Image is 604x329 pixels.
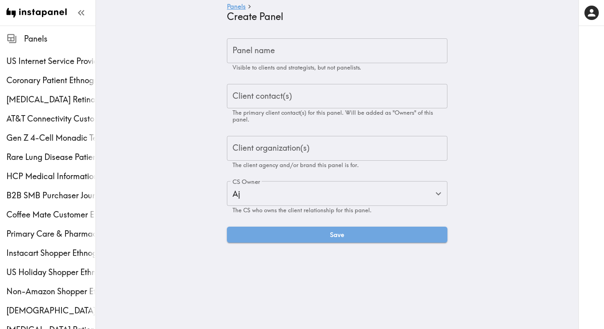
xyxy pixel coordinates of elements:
[6,247,95,259] span: Instacart Shopper Ethnography
[232,64,361,71] span: Visible to clients and strategists, but not panelists.
[6,228,95,239] span: Primary Care & Pharmacy Service Customer Ethnography
[432,187,445,200] button: Open
[6,305,95,316] span: [DEMOGRAPHIC_DATA] [MEDICAL_DATA] Screening Ethnography
[6,132,95,144] span: Gen Z 4-Cell Monadic Testing
[6,56,95,67] span: US Internet Service Provider Perceptions Ethnography
[232,162,359,169] span: The client agency and/or brand this panel is for.
[6,171,95,182] span: HCP Medical Information Study
[6,113,95,124] span: AT&T Connectivity Customer Ethnography
[6,286,95,297] span: Non-Amazon Shopper Ethnography
[227,11,441,22] h4: Create Panel
[232,177,260,186] label: CS Owner
[232,109,433,123] span: The primary client contact(s) for this panel. Will be added as "Owners" of this panel.
[6,94,95,105] div: Macular Telangiectasia Retina specialist Study
[6,267,95,278] span: US Holiday Shopper Ethnography
[6,209,95,220] span: Coffee Mate Customer Ethnography
[6,94,95,105] span: [MEDICAL_DATA] Retina specialist Study
[6,305,95,316] div: Male Prostate Cancer Screening Ethnography
[227,3,246,11] a: Panels
[232,207,372,214] span: The CS who owns the client relationship for this panel.
[24,33,95,44] span: Panels
[6,190,95,201] span: B2B SMB Purchaser Journey Study
[227,227,447,243] button: Save
[6,75,95,86] span: Coronary Patient Ethnography
[6,152,95,163] span: Rare Lung Disease Patient Ethnography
